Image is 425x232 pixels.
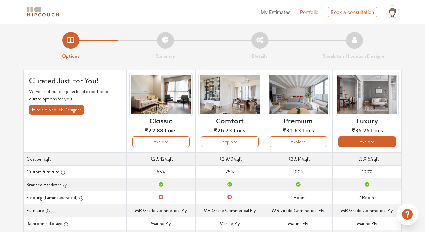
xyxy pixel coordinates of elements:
td: Marine Ply [195,217,264,230]
h6: Comfort [216,116,244,124]
span: Lacs [302,126,314,134]
td: /sqft [333,152,402,165]
th: Branded Hardware [24,178,127,191]
button: Explore [270,136,327,147]
span: ₹3,514 [288,155,302,162]
span: Lacs [234,126,245,134]
th: Furniture [24,204,127,217]
img: header-preview [267,73,330,116]
td: 75% [195,165,264,178]
div: Book a consultation [328,7,377,17]
td: MR Grade Commerical Ply [264,204,333,217]
td: MR Grade Commerical Ply [195,204,264,217]
span: ₹2,542 [150,155,165,162]
p: We've used our design & build expertise to curate options for you. [29,88,121,102]
img: logo-horizontal.svg [26,6,60,18]
td: /sqft [127,152,196,165]
h4: Curated Just For You! [29,76,121,86]
span: Lacs [371,126,383,134]
td: 100% [264,165,333,178]
strong: Options [62,52,79,60]
span: ₹3,916 [357,155,370,162]
h6: Classic [149,116,172,124]
img: header-preview [198,73,261,116]
td: 2 Rooms [333,191,402,204]
button: Explore [201,136,259,147]
strong: Speak to a Hipcouch Designer [323,52,386,60]
td: 100% [333,165,402,178]
td: 1 Room [264,191,333,204]
span: My Estimates [261,9,290,15]
button: Hire a Hipcouch Designer [29,105,84,115]
td: /sqft [264,152,333,165]
span: ₹22.88 [145,126,163,134]
h6: Premium [284,116,313,124]
span: logo-horizontal.svg [26,4,60,20]
button: Explore [132,136,190,147]
th: Bathrooms storage [24,217,127,230]
th: Flooring (Laminated wood) [24,191,127,204]
td: /sqft [195,152,264,165]
img: header-preview [129,73,193,116]
span: Lacs [165,126,177,134]
td: MR Grade Commerical Ply [333,204,402,217]
th: Custom furniture [24,165,127,178]
a: Portfolio [300,8,318,16]
td: Marine Ply [333,217,402,230]
td: Marine Ply [264,217,333,230]
td: Marine Ply [127,217,196,230]
td: MR Grade Commerical Ply [127,204,196,217]
img: header-preview [336,73,399,116]
span: ₹26.73 [214,126,232,134]
span: ₹31.63 [283,126,301,134]
span: ₹35.25 [351,126,370,134]
span: ₹2,970 [219,155,234,162]
strong: Summary [156,52,175,60]
td: 65% [127,165,196,178]
h6: Luxury [356,116,378,124]
strong: Details [252,52,267,60]
th: Cost per sqft [24,152,127,165]
button: Explore [338,136,396,147]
